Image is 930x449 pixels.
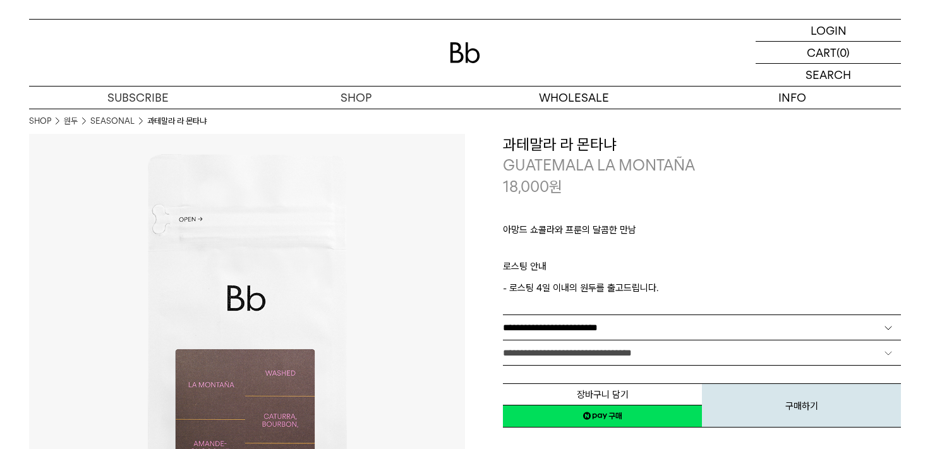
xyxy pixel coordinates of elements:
[465,87,683,109] p: WHOLESALE
[503,383,702,405] button: 장바구니 담기
[702,383,901,428] button: 구매하기
[503,259,901,280] p: 로스팅 안내
[503,176,562,198] p: 18,000
[811,20,847,41] p: LOGIN
[807,42,836,63] p: CART
[147,115,207,128] li: 과테말라 라 몬타냐
[503,134,901,155] h3: 과테말라 라 몬타냐
[683,87,901,109] p: INFO
[836,42,850,63] p: (0)
[247,87,465,109] a: SHOP
[450,42,480,63] img: 로고
[503,280,901,296] p: - 로스팅 4일 이내의 원두를 출고드립니다.
[756,42,901,64] a: CART (0)
[549,177,562,196] span: 원
[503,405,702,428] a: 새창
[29,87,247,109] a: SUBSCRIBE
[90,115,135,128] a: SEASONAL
[29,115,51,128] a: SHOP
[64,115,78,128] a: 원두
[503,222,901,244] p: 아망드 쇼콜라와 프룬의 달콤한 만남
[806,64,851,86] p: SEARCH
[756,20,901,42] a: LOGIN
[503,155,901,176] p: GUATEMALA LA MONTAÑA
[503,244,901,259] p: ㅤ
